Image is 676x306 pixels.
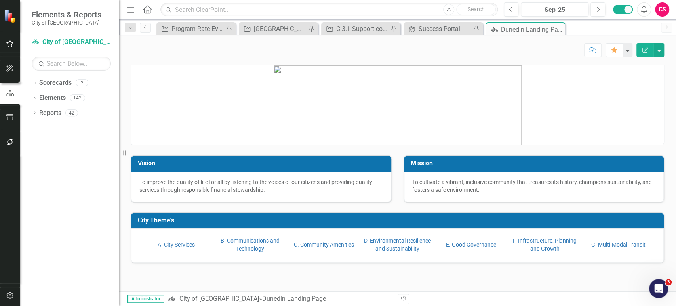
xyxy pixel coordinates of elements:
[412,178,656,194] p: To cultivate a vibrant, inclusive community that treasures its history, champions sustainability,...
[419,24,471,34] div: Success Portal
[138,160,387,167] h3: Vision
[39,94,66,103] a: Elements
[655,2,669,17] button: CS
[39,78,72,88] a: Scorecards
[221,237,280,252] a: B. Communications and Technology
[32,38,111,47] a: City of [GEOGRAPHIC_DATA]
[76,80,88,86] div: 2
[524,5,586,15] div: Sep-25
[39,109,61,118] a: Reports
[364,237,431,252] a: D. Environmental Resilience and Sustainability
[649,279,668,298] iframe: Intercom live chat
[513,237,577,252] a: F. Infrastructure, Planning and Growth
[179,295,259,302] a: City of [GEOGRAPHIC_DATA]
[336,24,388,34] div: C.3.1 Support community programs that enhance the city’s Scottish cultural heritage
[32,57,111,71] input: Search Below...
[139,178,383,194] p: To improve the quality of life for all by listening to the voices of our citizens and providing q...
[293,241,354,248] a: C. Community Amenities
[665,279,672,285] span: 3
[411,160,660,167] h3: Mission
[158,24,224,34] a: Program Rate Evalutation & Improvement of Services (Solid Waste & Recycling)
[168,295,391,304] div: »
[456,4,496,15] button: Search
[501,25,563,34] div: Dunedin Landing Page
[323,24,388,34] a: C.3.1 Support community programs that enhance the city’s Scottish cultural heritage
[127,295,164,303] span: Administrator
[4,9,18,23] img: ClearPoint Strategy
[70,95,85,101] div: 142
[32,19,101,26] small: City of [GEOGRAPHIC_DATA]
[468,6,485,12] span: Search
[32,10,101,19] span: Elements & Reports
[262,295,326,302] div: Dunedin Landing Page
[241,24,306,34] a: [GEOGRAPHIC_DATA] Water Main Replacement - Phase 2
[65,109,78,116] div: 42
[138,217,660,224] h3: City Theme's
[406,24,471,34] a: Success Portal
[446,241,496,248] a: E. Good Governance
[521,2,588,17] button: Sep-25
[158,241,195,248] a: A. City Services
[591,241,646,248] a: G. Multi-Modal Transit
[171,24,224,34] div: Program Rate Evalutation & Improvement of Services (Solid Waste & Recycling)
[160,3,498,17] input: Search ClearPoint...
[254,24,306,34] div: [GEOGRAPHIC_DATA] Water Main Replacement - Phase 2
